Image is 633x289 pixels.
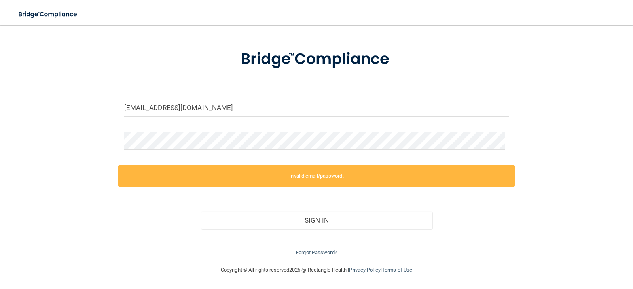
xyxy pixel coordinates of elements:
label: Invalid email/password. [118,165,515,187]
a: Forgot Password? [296,249,337,255]
a: Privacy Policy [349,267,380,273]
img: bridge_compliance_login_screen.278c3ca4.svg [12,6,85,23]
button: Sign In [201,212,432,229]
div: Copyright © All rights reserved 2025 @ Rectangle Health | | [172,257,461,283]
input: Email [124,99,509,117]
iframe: Drift Widget Chat Controller [496,236,624,268]
img: bridge_compliance_login_screen.278c3ca4.svg [224,39,409,80]
a: Terms of Use [382,267,412,273]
